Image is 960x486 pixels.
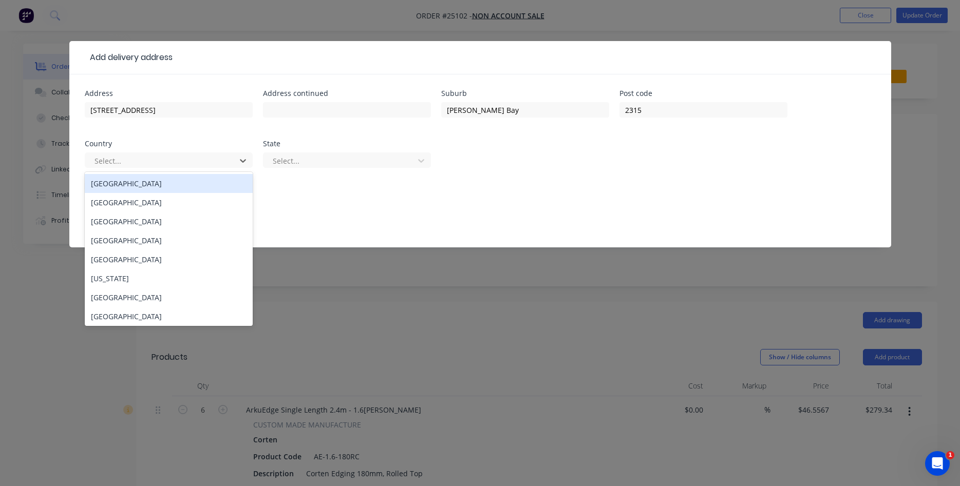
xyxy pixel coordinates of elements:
div: Add delivery address [85,51,173,64]
div: Post code [619,90,787,97]
span: 1 [946,451,954,459]
iframe: Intercom live chat [925,451,950,476]
div: [GEOGRAPHIC_DATA] [85,288,253,307]
div: Address [85,90,253,97]
div: [GEOGRAPHIC_DATA] [85,174,253,193]
div: [GEOGRAPHIC_DATA] [85,212,253,231]
div: [US_STATE] [85,269,253,288]
div: State [263,140,431,147]
div: [GEOGRAPHIC_DATA] [85,231,253,250]
div: [GEOGRAPHIC_DATA] [85,193,253,212]
div: Address continued [263,90,431,97]
div: Country [85,140,253,147]
div: [GEOGRAPHIC_DATA] [85,307,253,326]
div: [GEOGRAPHIC_DATA] [85,250,253,269]
div: Suburb [441,90,609,97]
